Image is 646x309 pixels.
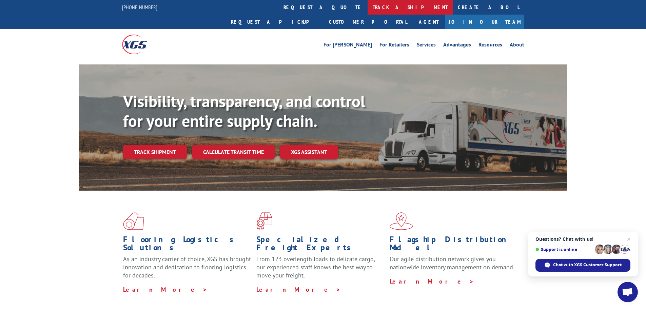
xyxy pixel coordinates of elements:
[324,15,412,29] a: Customer Portal
[390,212,413,230] img: xgs-icon-flagship-distribution-model-red
[226,15,324,29] a: Request a pickup
[256,235,385,255] h1: Specialized Freight Experts
[445,15,524,29] a: Join Our Team
[535,247,592,252] span: Support is online
[123,235,251,255] h1: Flooring Logistics Solutions
[535,236,630,242] span: Questions? Chat with us!
[256,286,341,293] a: Learn More >
[122,4,157,11] a: [PHONE_NUMBER]
[123,255,251,279] span: As an industry carrier of choice, XGS has brought innovation and dedication to flooring logistics...
[379,42,409,50] a: For Retailers
[280,145,338,159] a: XGS ASSISTANT
[256,212,272,230] img: xgs-icon-focused-on-flooring-red
[192,145,275,159] a: Calculate transit time
[535,259,630,272] span: Chat with XGS Customer Support
[618,282,638,302] a: Open chat
[123,145,187,159] a: Track shipment
[412,15,445,29] a: Agent
[324,42,372,50] a: For [PERSON_NAME]
[443,42,471,50] a: Advantages
[123,286,208,293] a: Learn More >
[417,42,436,50] a: Services
[510,42,524,50] a: About
[478,42,502,50] a: Resources
[390,235,518,255] h1: Flagship Distribution Model
[390,255,514,271] span: Our agile distribution network gives you nationwide inventory management on demand.
[553,262,622,268] span: Chat with XGS Customer Support
[123,91,365,131] b: Visibility, transparency, and control for your entire supply chain.
[256,255,385,285] p: From 123 overlength loads to delicate cargo, our experienced staff knows the best way to move you...
[390,277,474,285] a: Learn More >
[123,212,144,230] img: xgs-icon-total-supply-chain-intelligence-red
